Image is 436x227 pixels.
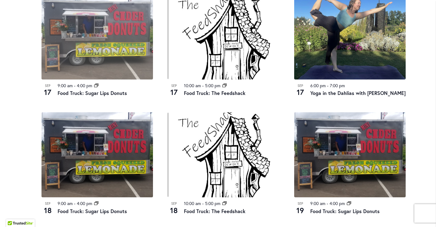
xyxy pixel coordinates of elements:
[41,112,153,197] img: Food Truck: Sugar Lips Apple Cider Donuts
[77,83,92,88] time: 4:00 pm
[310,83,326,88] time: 6:00 pm
[294,83,307,88] span: Sep
[202,83,204,88] span: -
[58,200,73,206] time: 9:00 am
[184,200,201,206] time: 10:00 am
[58,208,127,214] a: Food Truck: Sugar Lips Donuts
[294,87,307,97] span: 17
[58,83,73,88] time: 9:00 am
[329,200,345,206] time: 4:00 pm
[77,200,92,206] time: 4:00 pm
[168,83,180,88] span: Sep
[202,200,204,206] span: -
[41,205,54,216] span: 18
[168,205,180,216] span: 18
[74,83,76,88] span: -
[310,90,406,96] a: Yoga in the Dahlias with [PERSON_NAME]
[327,83,329,88] span: -
[310,200,325,206] time: 9:00 am
[205,200,220,206] time: 5:00 pm
[184,83,201,88] time: 10:00 am
[205,83,220,88] time: 5:00 pm
[168,201,180,206] span: Sep
[74,200,76,206] span: -
[327,200,328,206] span: -
[41,201,54,206] span: Sep
[294,112,406,197] img: Food Truck: Sugar Lips Apple Cider Donuts
[5,205,22,222] iframe: Launch Accessibility Center
[184,90,246,96] a: Food Truck: The Feedshack
[168,87,180,97] span: 17
[310,208,380,214] a: Food Truck: Sugar Lips Donuts
[294,201,307,206] span: Sep
[184,208,246,214] a: Food Truck: The Feedshack
[41,83,54,88] span: Sep
[330,83,345,88] time: 7:00 pm
[168,112,279,197] img: The Feedshack
[294,205,307,216] span: 19
[58,90,127,96] a: Food Truck: Sugar Lips Donuts
[41,87,54,97] span: 17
